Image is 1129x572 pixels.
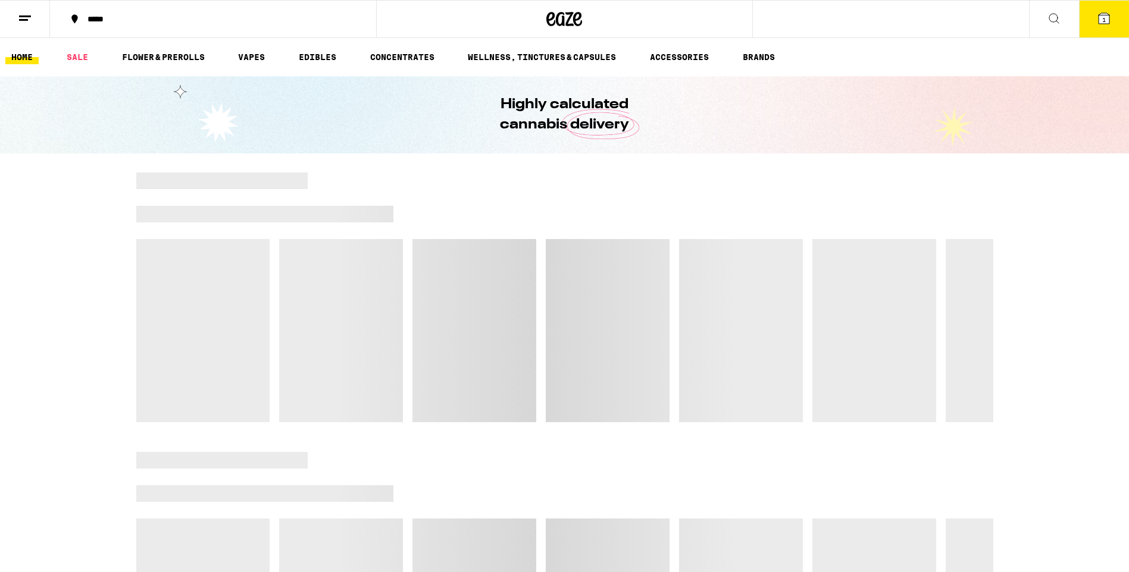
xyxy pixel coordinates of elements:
[293,50,342,64] a: EDIBLES
[232,50,271,64] a: VAPES
[737,50,781,64] a: BRANDS
[1079,1,1129,37] button: 1
[5,50,39,64] a: HOME
[467,95,663,135] h1: Highly calculated cannabis delivery
[1102,16,1106,23] span: 1
[116,50,211,64] a: FLOWER & PREROLLS
[61,50,94,64] a: SALE
[644,50,715,64] a: ACCESSORIES
[364,50,440,64] a: CONCENTRATES
[462,50,622,64] a: WELLNESS, TINCTURES & CAPSULES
